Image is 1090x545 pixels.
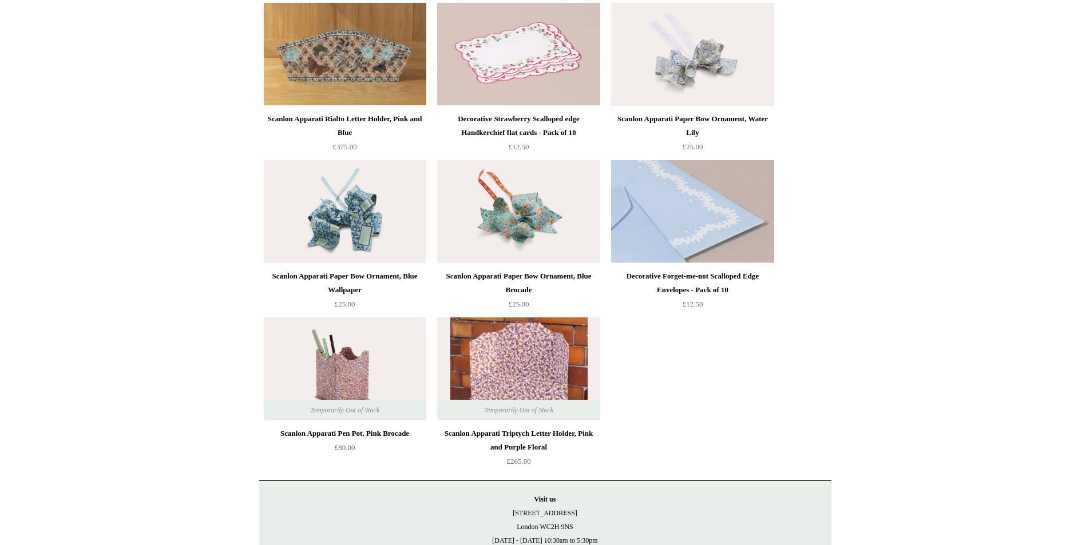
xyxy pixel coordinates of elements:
[611,3,774,106] a: Scanlon Apparati Paper Bow Ornament, Water Lily Scanlon Apparati Paper Bow Ornament, Water Lily
[611,3,774,106] img: Scanlon Apparati Paper Bow Ornament, Water Lily
[509,142,529,151] span: £12.50
[440,112,597,140] div: Decorative Strawberry Scalloped edge Handkerchief flat cards - Pack of 10
[437,3,600,106] a: Decorative Strawberry Scalloped edge Handkerchief flat cards - Pack of 10 Decorative Strawberry S...
[614,269,771,297] div: Decorative Forget-me-not Scalloped Edge Envelopes - Pack of 10
[611,160,774,263] a: Decorative Forget-me-not Scalloped Edge Envelopes - Pack of 10 Decorative Forget-me-not Scalloped...
[683,300,703,308] span: £12.50
[440,427,597,454] div: Scanlon Apparati Triptych Letter Holder, Pink and Purple Floral
[437,427,600,474] a: Scanlon Apparati Triptych Letter Holder, Pink and Purple Floral £265.00
[440,269,597,297] div: Scanlon Apparati Paper Bow Ornament, Blue Brocade
[264,160,426,263] img: Scanlon Apparati Paper Bow Ornament, Blue Wallpaper
[614,112,771,140] div: Scanlon Apparati Paper Bow Ornament, Water Lily
[473,400,565,420] span: Temporarily Out of Stock
[264,317,426,420] img: Scanlon Apparati Pen Pot, Pink Brocade
[437,317,600,420] a: Scanlon Apparati Triptych Letter Holder, Pink and Purple Floral Scanlon Apparati Triptych Letter ...
[264,160,426,263] a: Scanlon Apparati Paper Bow Ornament, Blue Wallpaper Scanlon Apparati Paper Bow Ornament, Blue Wal...
[509,300,529,308] span: £25.00
[437,3,600,106] img: Decorative Strawberry Scalloped edge Handkerchief flat cards - Pack of 10
[437,160,600,263] img: Scanlon Apparati Paper Bow Ornament, Blue Brocade
[264,3,426,106] img: Scanlon Apparati Rialto Letter Holder, Pink and Blue
[264,427,426,474] a: Scanlon Apparati Pen Pot, Pink Brocade £80.00
[335,443,355,452] span: £80.00
[267,112,423,140] div: Scanlon Apparati Rialto Letter Holder, Pink and Blue
[267,269,423,297] div: Scanlon Apparati Paper Bow Ornament, Blue Wallpaper
[299,400,391,420] span: Temporarily Out of Stock
[267,427,423,440] div: Scanlon Apparati Pen Pot, Pink Brocade
[683,142,703,151] span: £25.00
[437,269,600,316] a: Scanlon Apparati Paper Bow Ornament, Blue Brocade £25.00
[506,457,530,466] span: £265.00
[264,269,426,316] a: Scanlon Apparati Paper Bow Ornament, Blue Wallpaper £25.00
[264,317,426,420] a: Scanlon Apparati Pen Pot, Pink Brocade Scanlon Apparati Pen Pot, Pink Brocade Temporarily Out of ...
[611,112,774,159] a: Scanlon Apparati Paper Bow Ornament, Water Lily £25.00
[437,112,600,159] a: Decorative Strawberry Scalloped edge Handkerchief flat cards - Pack of 10 £12.50
[332,142,356,151] span: £375.00
[264,3,426,106] a: Scanlon Apparati Rialto Letter Holder, Pink and Blue Scanlon Apparati Rialto Letter Holder, Pink ...
[437,160,600,263] a: Scanlon Apparati Paper Bow Ornament, Blue Brocade Scanlon Apparati Paper Bow Ornament, Blue Brocade
[611,269,774,316] a: Decorative Forget-me-not Scalloped Edge Envelopes - Pack of 10 £12.50
[264,112,426,159] a: Scanlon Apparati Rialto Letter Holder, Pink and Blue £375.00
[335,300,355,308] span: £25.00
[437,317,600,420] img: Scanlon Apparati Triptych Letter Holder, Pink and Purple Floral
[611,160,774,263] img: Decorative Forget-me-not Scalloped Edge Envelopes - Pack of 10
[534,495,556,503] strong: Visit us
